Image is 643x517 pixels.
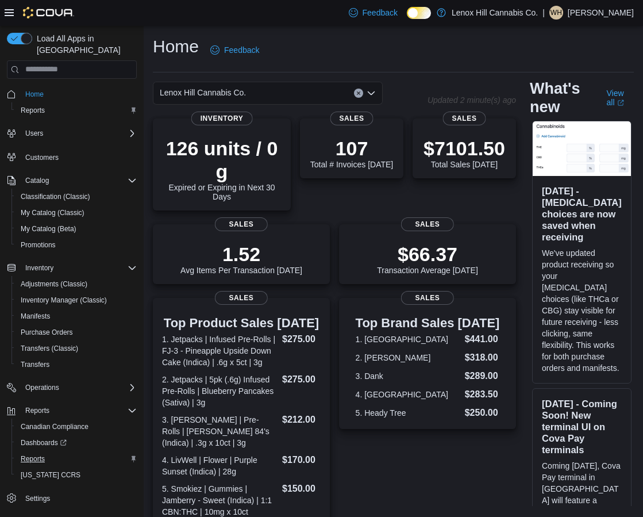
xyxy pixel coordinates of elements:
span: Purchase Orders [16,325,137,339]
span: Sales [330,112,374,125]
span: Manifests [16,309,137,323]
span: Manifests [21,312,50,321]
a: View allExternal link [606,89,634,107]
dd: $275.00 [282,373,321,386]
dt: 3. [PERSON_NAME] | Pre- Rolls | [PERSON_NAME] 84's (Indica) | .3g x 10ct | 3g [162,414,278,449]
span: [US_STATE] CCRS [21,470,80,480]
button: Home [2,86,141,102]
div: Avg Items Per Transaction [DATE] [180,243,302,275]
span: Dashboards [16,436,137,450]
span: Users [25,129,43,138]
p: $66.37 [377,243,478,266]
span: Customers [25,153,59,162]
button: Inventory Manager (Classic) [11,292,141,308]
dt: 3. Dank [356,370,460,382]
span: Transfers [16,358,137,372]
dd: $289.00 [465,369,500,383]
dd: $318.00 [465,351,500,365]
button: Transfers [11,357,141,373]
dd: $441.00 [465,332,500,346]
a: Inventory Manager (Classic) [16,293,111,307]
div: Total Sales [DATE] [423,137,505,169]
h3: Top Brand Sales [DATE] [356,316,500,330]
p: 1.52 [180,243,302,266]
button: Customers [2,148,141,165]
span: Canadian Compliance [16,420,137,434]
span: Home [25,90,44,99]
span: Classification (Classic) [21,192,90,201]
dt: 2. [PERSON_NAME] [356,352,460,363]
dt: 4. [GEOGRAPHIC_DATA] [356,389,460,400]
a: Transfers (Classic) [16,342,83,355]
span: Sales [401,217,454,231]
span: Reports [25,406,49,415]
span: My Catalog (Beta) [16,222,137,236]
svg: External link [617,99,624,106]
button: Manifests [11,308,141,324]
div: Wei Hu [549,6,563,20]
button: Operations [21,381,64,395]
span: Customers [21,150,137,164]
a: Dashboards [11,435,141,451]
dt: 1. Jetpacks | Infused Pre-Rolls | FJ-3 - Pineapple Upside Down Cake (Indica) | .6g x 5ct | 3g [162,334,278,368]
p: Lenox Hill Cannabis Co. [452,6,538,20]
span: Reports [16,452,137,466]
span: Inventory [191,112,253,125]
a: Feedback [206,39,264,62]
span: Lenox Hill Cannabis Co. [160,86,246,99]
a: Settings [21,492,55,505]
span: Inventory Manager (Classic) [16,293,137,307]
span: Classification (Classic) [16,190,137,204]
button: My Catalog (Beta) [11,221,141,237]
a: Canadian Compliance [16,420,93,434]
span: Transfers (Classic) [16,342,137,355]
span: Reports [21,404,137,418]
p: [PERSON_NAME] [568,6,634,20]
a: Promotions [16,238,60,252]
button: Reports [2,403,141,419]
dt: 4. LivWell | Flower | Purple Sunset (Indica) | 28g [162,454,278,477]
button: Operations [2,380,141,396]
span: My Catalog (Beta) [21,224,76,233]
button: Reports [11,451,141,467]
span: Load All Apps in [GEOGRAPHIC_DATA] [32,33,137,56]
div: Expired or Expiring in Next 30 Days [162,137,282,201]
span: Transfers (Classic) [21,344,78,353]
span: My Catalog (Classic) [16,206,137,220]
span: Inventory [25,263,53,273]
span: Sales [215,291,268,305]
span: Adjustments (Classic) [21,279,87,289]
button: Catalog [21,174,53,187]
button: Inventory [2,260,141,276]
dd: $150.00 [282,482,321,496]
button: Clear input [354,89,363,98]
button: [US_STATE] CCRS [11,467,141,483]
a: Feedback [344,1,402,24]
span: Reports [16,104,137,117]
a: Transfers [16,358,54,372]
span: Feedback [224,44,259,56]
button: Inventory [21,261,58,275]
button: Catalog [2,173,141,189]
span: Promotions [21,240,56,250]
button: Users [2,125,141,141]
dd: $170.00 [282,453,321,467]
span: Inventory Manager (Classic) [21,296,107,305]
a: Dashboards [16,436,71,450]
a: Classification (Classic) [16,190,95,204]
a: Manifests [16,309,55,323]
h3: [DATE] - Coming Soon! New terminal UI on Cova Pay terminals [542,398,622,455]
dt: 2. Jetpacks | 5pk (.6g) Infused Pre-Rolls | Blueberry Pancakes (Sativa) | 3g [162,374,278,408]
p: Updated 2 minute(s) ago [428,95,516,105]
a: My Catalog (Beta) [16,222,81,236]
img: Cova [23,7,74,18]
h2: What's new [530,79,592,116]
h3: [DATE] - [MEDICAL_DATA] choices are now saved when receiving [542,185,622,243]
span: Sales [215,217,268,231]
button: Purchase Orders [11,324,141,340]
h3: Top Product Sales [DATE] [162,316,321,330]
span: Catalog [25,176,49,185]
span: Purchase Orders [21,328,73,337]
a: Adjustments (Classic) [16,277,92,291]
button: Canadian Compliance [11,419,141,435]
